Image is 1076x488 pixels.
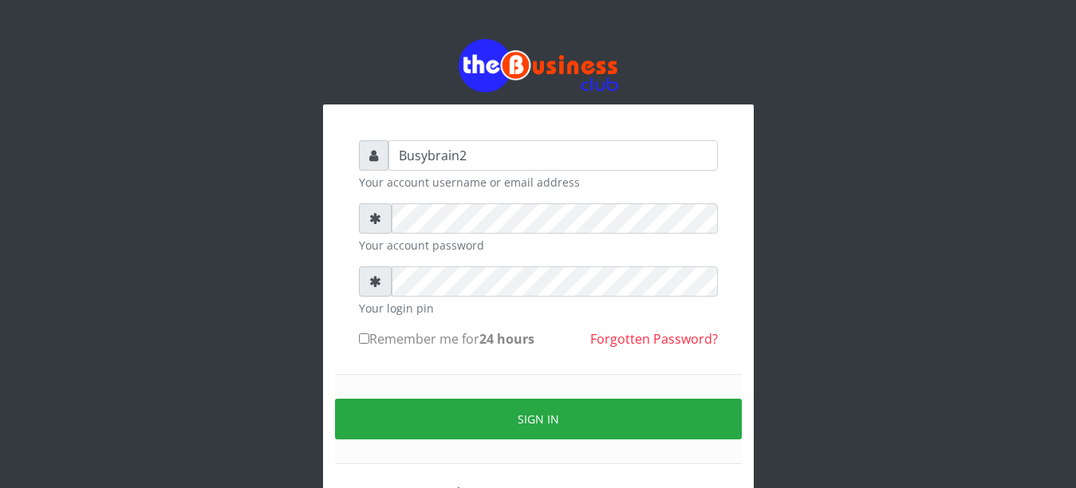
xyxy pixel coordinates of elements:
[590,330,718,348] a: Forgotten Password?
[388,140,718,171] input: Username or email address
[359,300,718,317] small: Your login pin
[359,333,369,344] input: Remember me for24 hours
[359,329,534,348] label: Remember me for
[335,399,742,439] button: Sign in
[359,174,718,191] small: Your account username or email address
[359,237,718,254] small: Your account password
[479,330,534,348] b: 24 hours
